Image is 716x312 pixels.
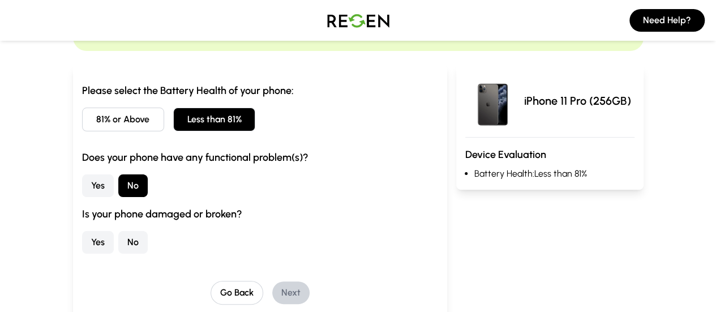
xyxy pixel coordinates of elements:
[524,93,631,109] p: iPhone 11 Pro (256GB)
[82,206,438,222] h3: Is your phone damaged or broken?
[118,174,148,197] button: No
[465,74,520,128] img: iPhone 11 Pro
[82,108,164,131] button: 81% or Above
[82,231,114,254] button: Yes
[82,174,114,197] button: Yes
[82,83,438,99] h3: Please select the Battery Health of your phone:
[118,231,148,254] button: No
[211,281,263,305] button: Go Back
[474,167,634,181] li: Battery Health: Less than 81%
[629,9,705,32] button: Need Help?
[272,281,310,304] button: Next
[319,5,398,36] img: Logo
[465,147,634,163] h3: Device Evaluation
[82,149,438,165] h3: Does your phone have any functional problem(s)?
[173,108,255,131] button: Less than 81%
